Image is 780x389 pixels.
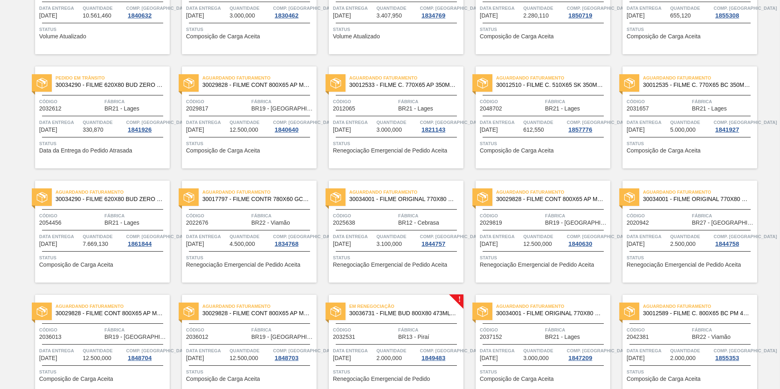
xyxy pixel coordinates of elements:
[480,127,498,133] span: 22/10/2025
[333,118,374,126] span: Data Entrega
[692,326,755,334] span: Fábrica
[627,254,755,262] span: Status
[37,192,47,203] img: status
[567,232,608,247] a: Comp. [GEOGRAPHIC_DATA]1840630
[39,232,81,241] span: Data Entrega
[545,97,608,106] span: Fábrica
[480,232,521,241] span: Data Entrega
[349,74,463,82] span: Aguardando Faturamento
[202,74,317,82] span: Aguardando Faturamento
[377,118,418,126] span: Quantidade
[39,347,81,355] span: Data Entrega
[251,220,290,226] span: BR22 - Viamão
[398,97,461,106] span: Fábrica
[420,355,447,361] div: 1849483
[463,66,610,168] a: statusAguardando Faturamento30012510 - FILME C. 510X65 SK 350ML MP C18 429Código2048702FábricaBR2...
[230,118,271,126] span: Quantidade
[349,82,457,88] span: 30012533 - FILME C. 770X65 AP 350ML C12 429
[627,97,690,106] span: Código
[627,139,755,148] span: Status
[273,4,336,12] span: Comp. Carga
[333,139,461,148] span: Status
[545,220,608,226] span: BR19 - Nova Rio
[627,25,755,33] span: Status
[480,254,608,262] span: Status
[496,302,610,310] span: Aguardando Faturamento
[186,368,315,376] span: Status
[333,347,374,355] span: Data Entrega
[496,196,604,202] span: 30029828 - FILME CONT 800X65 AP MP 473 C12 429
[714,355,740,361] div: 1855353
[377,355,402,361] span: 2.000,000
[39,254,168,262] span: Status
[624,306,635,317] img: status
[567,12,594,19] div: 1850719
[480,106,502,112] span: 2048702
[567,4,630,12] span: Comp. Carga
[643,74,757,82] span: Aguardando Faturamento
[230,347,271,355] span: Quantidade
[23,66,170,168] a: statusPedido em Trânsito30034290 - FILME 620X80 BUD ZERO 350 SLK C8Código2032612FábricaBR21 - Lag...
[330,192,341,203] img: status
[230,232,271,241] span: Quantidade
[714,232,755,247] a: Comp. [GEOGRAPHIC_DATA]1844758
[55,310,163,316] span: 30029828 - FILME CONT 800X65 AP MP 473 C12 429
[377,4,418,12] span: Quantidade
[39,4,81,12] span: Data Entrega
[420,4,483,12] span: Comp. Carga
[420,118,461,133] a: Comp. [GEOGRAPHIC_DATA]1821143
[333,148,447,154] span: Renegociação Emergencial de Pedido Aceita
[104,106,140,112] span: BR21 - Lages
[398,334,429,340] span: BR13 - Piraí
[126,241,153,247] div: 1861844
[545,334,580,340] span: BR21 - Lages
[627,106,649,112] span: 2031657
[333,127,351,133] span: 22/10/2025
[126,355,153,361] div: 1848704
[202,82,310,88] span: 30029828 - FILME CONT 800X65 AP MP 473 C12 429
[83,241,108,247] span: 7.669,130
[480,139,608,148] span: Status
[670,4,712,12] span: Quantidade
[83,13,111,19] span: 10.561,460
[643,310,751,316] span: 30012589 - FILME C. 800X65 BC PM 473ML C12 429
[692,212,755,220] span: Fábrica
[627,148,700,154] span: Composição de Carga Aceita
[39,368,168,376] span: Status
[567,241,594,247] div: 1840630
[692,220,755,226] span: BR27 - Nova Minas
[230,127,258,133] span: 12.500,000
[714,12,740,19] div: 1855308
[83,355,111,361] span: 12.500,000
[545,212,608,220] span: Fábrica
[273,241,300,247] div: 1834768
[567,118,630,126] span: Comp. Carga
[39,262,113,268] span: Composição de Carga Aceita
[523,355,549,361] span: 3.000,000
[186,355,204,361] span: 31/10/2025
[523,347,565,355] span: Quantidade
[273,118,336,126] span: Comp. Carga
[398,326,461,334] span: Fábrica
[627,241,645,247] span: 31/10/2025
[186,97,249,106] span: Código
[714,347,777,355] span: Comp. Carga
[104,326,168,334] span: Fábrica
[714,241,740,247] div: 1844758
[420,12,447,19] div: 1834769
[480,212,543,220] span: Código
[186,334,208,340] span: 2036012
[567,355,594,361] div: 1847209
[186,4,228,12] span: Data Entrega
[627,4,668,12] span: Data Entrega
[39,241,57,247] span: 22/10/2025
[714,126,740,133] div: 1841927
[398,106,433,112] span: BR21 - Lages
[377,347,418,355] span: Quantidade
[643,302,757,310] span: Aguardando Faturamento
[186,33,260,40] span: Composição de Carga Aceita
[186,241,204,247] span: 22/10/2025
[251,97,315,106] span: Fábrica
[202,188,317,196] span: Aguardando Faturamento
[333,4,374,12] span: Data Entrega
